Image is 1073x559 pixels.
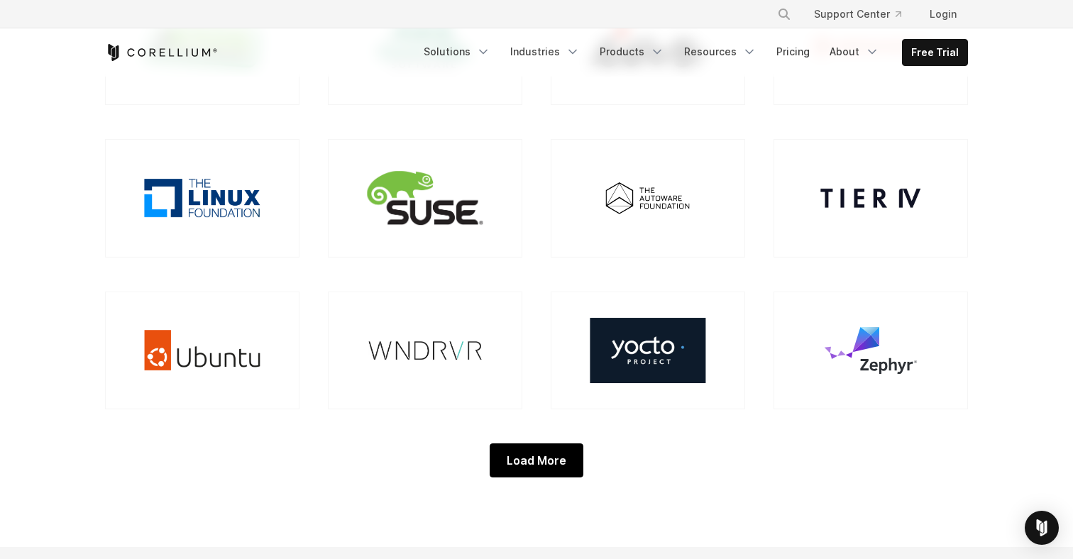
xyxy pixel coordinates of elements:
[551,292,745,409] a: Yocto Project
[502,39,588,65] a: Industries
[551,139,745,257] a: The Autoware Foundation
[144,318,260,383] img: Ubuntu
[328,292,522,409] a: Wind River
[105,292,299,409] a: Ubuntu
[105,44,218,61] a: Corellium Home
[903,40,967,65] a: Free Trial
[415,39,499,65] a: Solutions
[774,292,968,409] a: Zephyr
[813,181,928,216] img: Tier IV
[1025,511,1059,545] div: Open Intercom Messenger
[822,325,919,375] img: Zephyr
[105,139,299,257] a: Linux Foundation
[771,1,797,27] button: Search
[760,1,968,27] div: Navigation Menu
[590,318,705,383] img: Yocto Project
[821,39,888,65] a: About
[768,39,818,65] a: Pricing
[415,39,968,66] div: Navigation Menu
[490,443,583,477] div: Load More
[918,1,968,27] a: Login
[367,172,483,226] img: Suse
[803,1,913,27] a: Support Center
[600,176,696,220] img: The Autoware Foundation
[367,340,483,361] img: Wind River
[328,139,522,257] a: Suse
[591,39,673,65] a: Products
[144,179,260,217] img: Linux Foundation
[774,139,968,257] a: Tier IV
[676,39,765,65] a: Resources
